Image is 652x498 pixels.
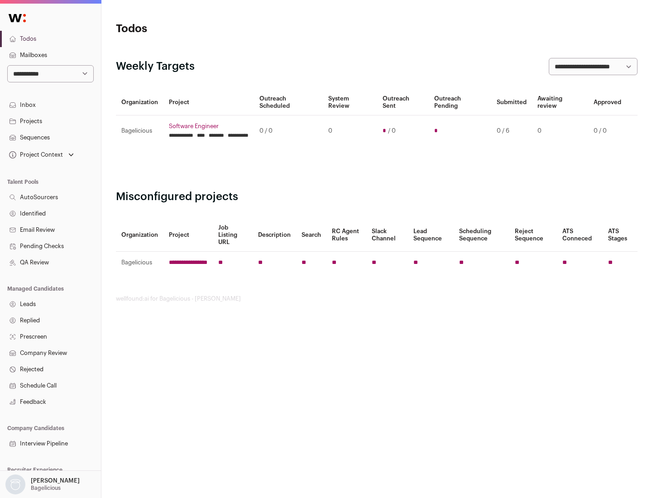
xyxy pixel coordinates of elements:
td: 0 / 6 [491,115,532,147]
th: System Review [323,90,377,115]
th: Job Listing URL [213,219,253,252]
th: ATS Conneced [557,219,602,252]
button: Open dropdown [7,148,76,161]
th: ATS Stages [603,219,638,252]
p: [PERSON_NAME] [31,477,80,484]
span: / 0 [388,127,396,134]
th: Outreach Pending [429,90,491,115]
a: Software Engineer [169,123,249,130]
th: Slack Channel [366,219,408,252]
th: Description [253,219,296,252]
th: Reject Sequence [509,219,557,252]
td: 0 / 0 [254,115,323,147]
td: 0 [532,115,588,147]
td: Bagelicious [116,115,163,147]
td: 0 [323,115,377,147]
th: Awaiting review [532,90,588,115]
th: Project [163,219,213,252]
th: Organization [116,219,163,252]
footer: wellfound:ai for Bagelicious - [PERSON_NAME] [116,295,638,302]
th: Outreach Scheduled [254,90,323,115]
th: Submitted [491,90,532,115]
th: Approved [588,90,627,115]
th: Scheduling Sequence [454,219,509,252]
th: Outreach Sent [377,90,429,115]
td: 0 / 0 [588,115,627,147]
h2: Misconfigured projects [116,190,638,204]
button: Open dropdown [4,474,81,494]
th: Project [163,90,254,115]
th: Search [296,219,326,252]
img: Wellfound [4,9,31,27]
th: RC Agent Rules [326,219,366,252]
img: nopic.png [5,474,25,494]
div: Project Context [7,151,63,158]
td: Bagelicious [116,252,163,274]
h2: Weekly Targets [116,59,195,74]
th: Lead Sequence [408,219,454,252]
h1: Todos [116,22,290,36]
th: Organization [116,90,163,115]
p: Bagelicious [31,484,61,492]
